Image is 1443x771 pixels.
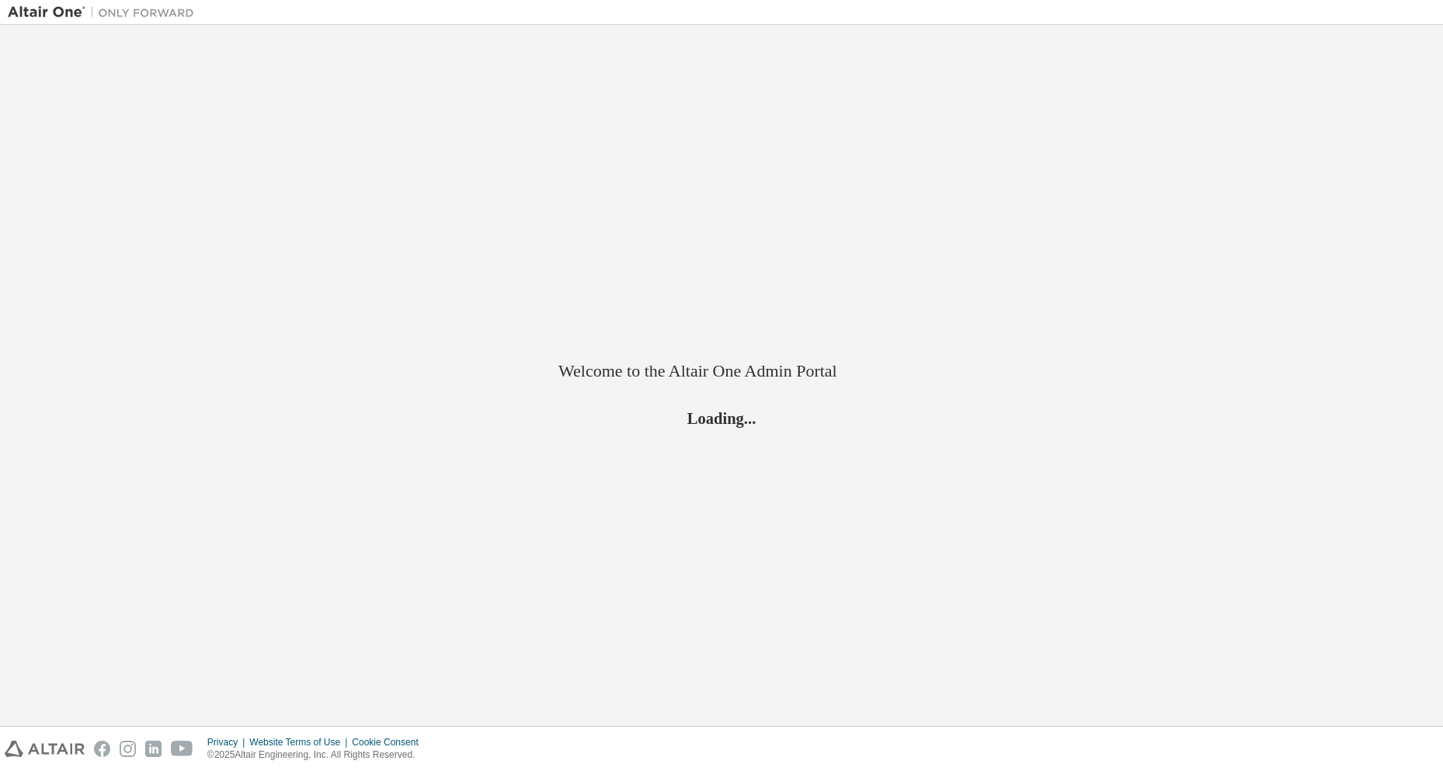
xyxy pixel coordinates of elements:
[94,741,110,757] img: facebook.svg
[207,748,428,762] p: © 2025 Altair Engineering, Inc. All Rights Reserved.
[120,741,136,757] img: instagram.svg
[5,741,85,757] img: altair_logo.svg
[352,736,427,748] div: Cookie Consent
[171,741,193,757] img: youtube.svg
[145,741,162,757] img: linkedin.svg
[249,736,352,748] div: Website Terms of Use
[558,360,885,382] h2: Welcome to the Altair One Admin Portal
[8,5,202,20] img: Altair One
[207,736,249,748] div: Privacy
[558,408,885,428] h2: Loading...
